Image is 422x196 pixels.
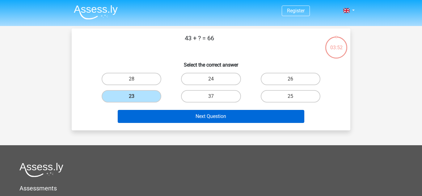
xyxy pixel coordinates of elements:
label: 37 [181,90,241,102]
label: 26 [261,73,320,85]
p: 43 + ? = 66 [82,33,317,52]
img: Assessly logo [19,163,63,177]
label: 28 [102,73,161,85]
button: Next Question [118,110,305,123]
h6: Select the correct answer [82,57,340,68]
h5: Assessments [19,185,403,192]
a: Register [287,8,305,14]
label: 25 [261,90,320,102]
label: 24 [181,73,241,85]
img: Assessly [74,5,118,20]
div: 03:52 [325,36,348,51]
label: 23 [102,90,161,102]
